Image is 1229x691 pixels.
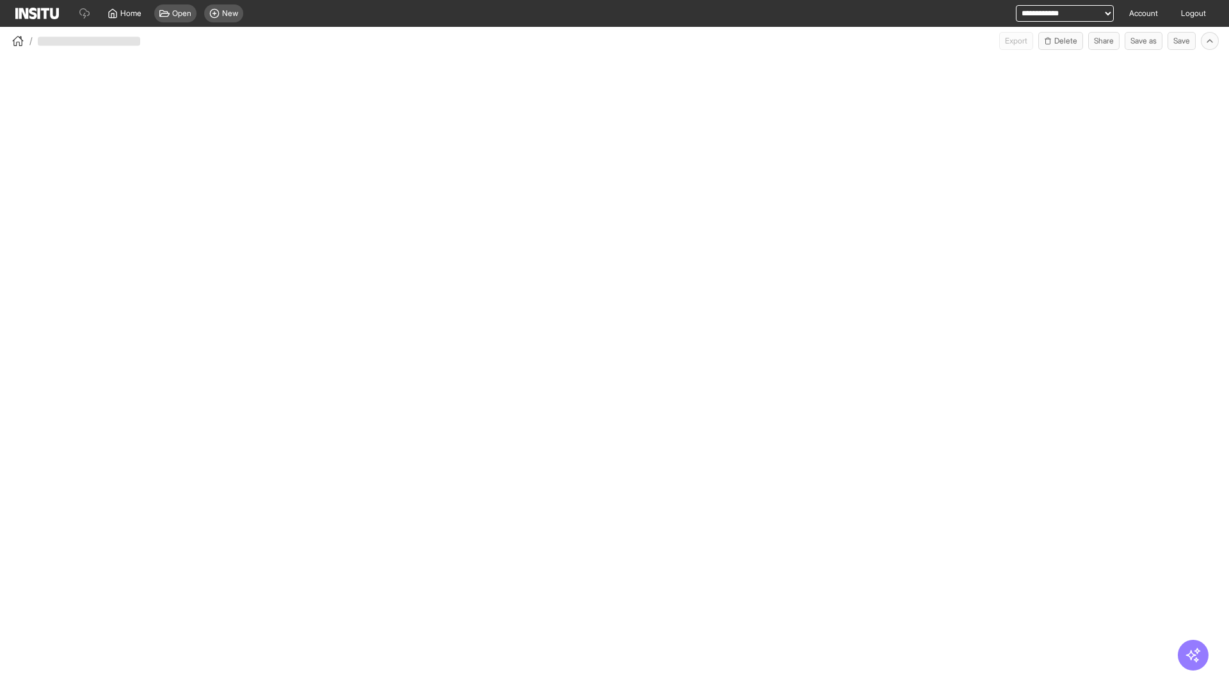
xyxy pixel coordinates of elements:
[1168,32,1196,50] button: Save
[29,35,33,47] span: /
[222,8,238,19] span: New
[999,32,1033,50] button: Export
[1038,32,1083,50] button: Delete
[1088,32,1120,50] button: Share
[1125,32,1162,50] button: Save as
[15,8,59,19] img: Logo
[172,8,191,19] span: Open
[120,8,141,19] span: Home
[999,32,1033,50] span: Can currently only export from Insights reports.
[10,33,33,49] button: /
